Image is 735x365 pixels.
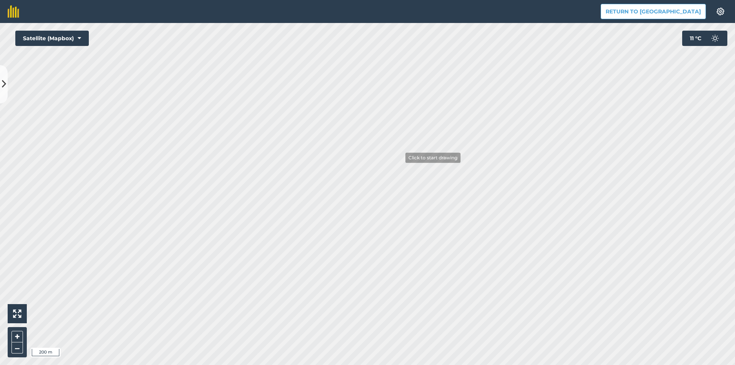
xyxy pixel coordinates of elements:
button: 11 °C [682,31,727,46]
img: Four arrows, one pointing top left, one top right, one bottom right and the last bottom left [13,309,21,318]
img: A cog icon [716,8,725,15]
button: Satellite (Mapbox) [15,31,89,46]
button: Return to [GEOGRAPHIC_DATA] [601,4,706,19]
div: Click to start drawing [405,152,461,163]
button: + [11,331,23,342]
button: – [11,342,23,354]
img: fieldmargin Logo [8,5,19,18]
img: svg+xml;base64,PD94bWwgdmVyc2lvbj0iMS4wIiBlbmNvZGluZz0idXRmLTgiPz4KPCEtLSBHZW5lcmF0b3I6IEFkb2JlIE... [707,31,723,46]
span: 11 ° C [690,31,701,46]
